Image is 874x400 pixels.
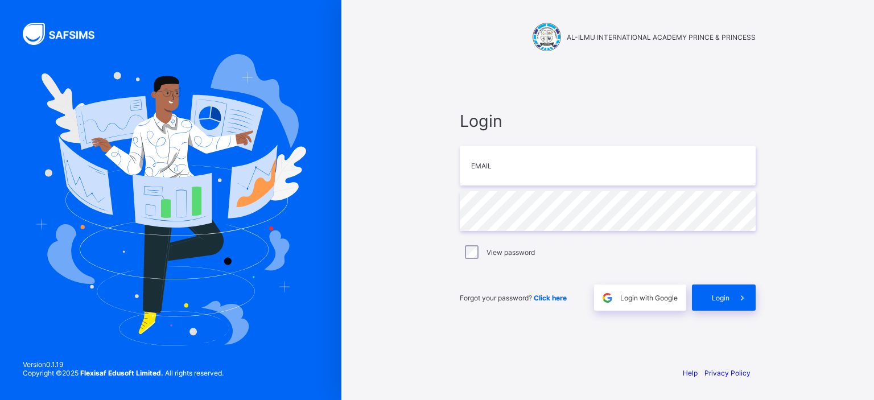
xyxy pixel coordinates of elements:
[487,248,535,257] label: View password
[620,294,678,302] span: Login with Google
[460,111,756,131] span: Login
[80,369,163,377] strong: Flexisaf Edusoft Limited.
[712,294,729,302] span: Login
[23,23,108,45] img: SAFSIMS Logo
[23,360,224,369] span: Version 0.1.19
[23,369,224,377] span: Copyright © 2025 All rights reserved.
[35,54,306,345] img: Hero Image
[601,291,614,304] img: google.396cfc9801f0270233282035f929180a.svg
[704,369,751,377] a: Privacy Policy
[534,294,567,302] a: Click here
[683,369,698,377] a: Help
[567,33,756,42] span: AL-ILMU INTERNATIONAL ACADEMY PRINCE & PRINCESS
[460,294,567,302] span: Forgot your password?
